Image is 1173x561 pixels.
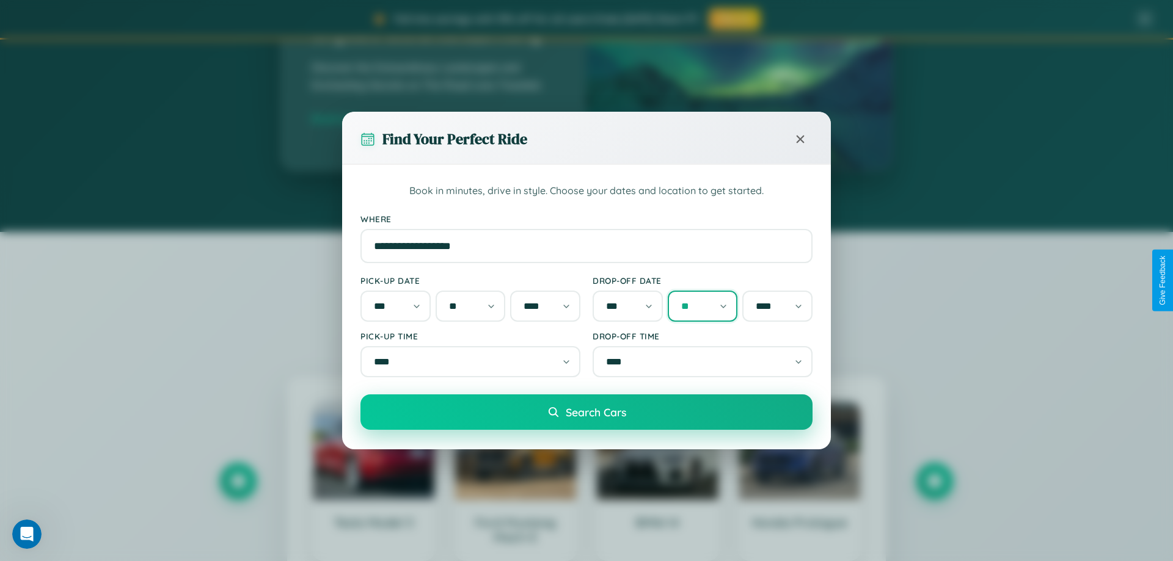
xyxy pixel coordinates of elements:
[360,275,580,286] label: Pick-up Date
[593,331,813,341] label: Drop-off Time
[382,129,527,149] h3: Find Your Perfect Ride
[566,405,626,419] span: Search Cars
[360,214,813,224] label: Where
[593,275,813,286] label: Drop-off Date
[360,183,813,199] p: Book in minutes, drive in style. Choose your dates and location to get started.
[360,331,580,341] label: Pick-up Time
[360,394,813,430] button: Search Cars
